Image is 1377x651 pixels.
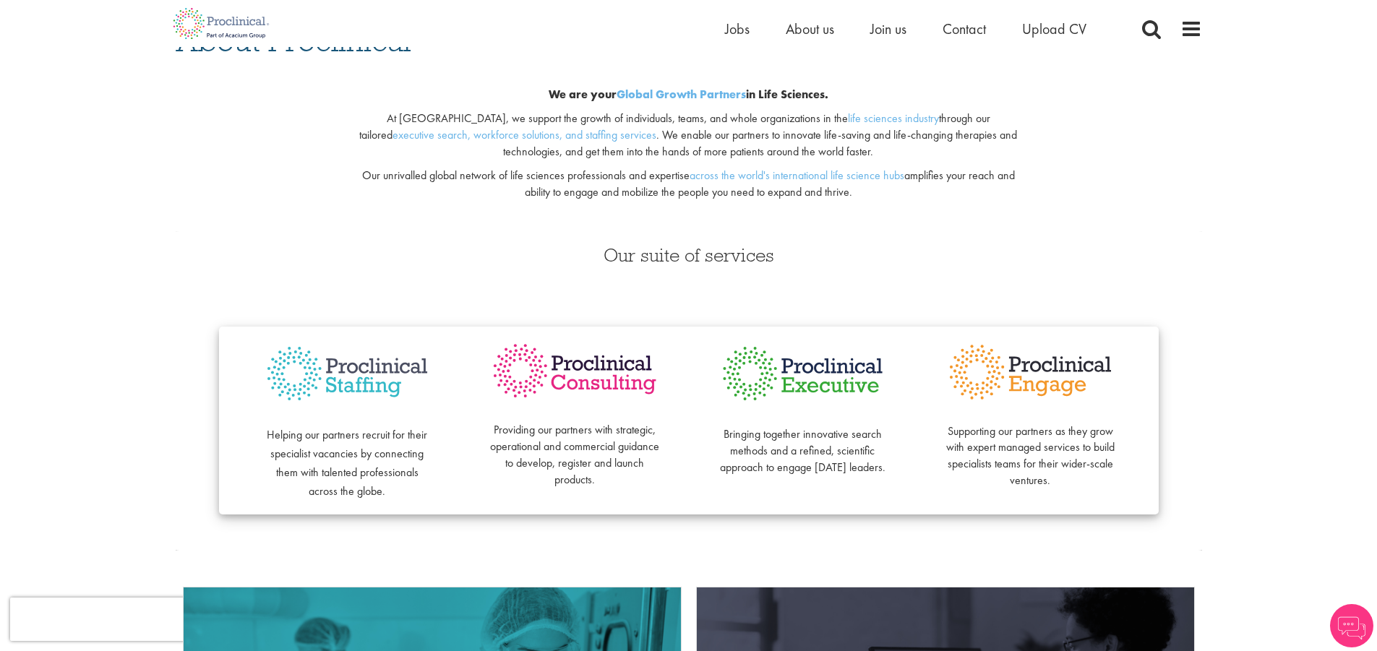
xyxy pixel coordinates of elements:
[1330,604,1373,647] img: Chatbot
[176,246,1202,264] h3: Our suite of services
[718,410,888,475] p: Bringing together innovative search methods and a refined, scientific approach to engage [DATE] l...
[945,341,1115,403] img: Proclinical Engage
[718,341,888,406] img: Proclinical Executive
[549,87,828,102] b: We are your in Life Sciences.
[945,407,1115,489] p: Supporting our partners as they grow with expert managed services to build specialists teams for ...
[392,127,656,142] a: executive search, workforce solutions, and staffing services
[1022,20,1086,38] a: Upload CV
[617,87,746,102] a: Global Growth Partners
[848,111,939,126] a: life sciences industry
[267,427,427,499] span: Helping our partners recruit for their specialist vacancies by connecting them with talented prof...
[943,20,986,38] a: Contact
[10,598,195,641] iframe: reCAPTCHA
[262,341,432,407] img: Proclinical Staffing
[690,168,904,183] a: across the world's international life science hubs
[490,406,660,488] p: Providing our partners with strategic, operational and commercial guidance to develop, register a...
[786,20,834,38] a: About us
[490,341,660,401] img: Proclinical Consulting
[870,20,906,38] a: Join us
[725,20,750,38] a: Jobs
[350,111,1027,160] p: At [GEOGRAPHIC_DATA], we support the growth of individuals, teams, and whole organizations in the...
[350,168,1027,201] p: Our unrivalled global network of life sciences professionals and expertise amplifies your reach a...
